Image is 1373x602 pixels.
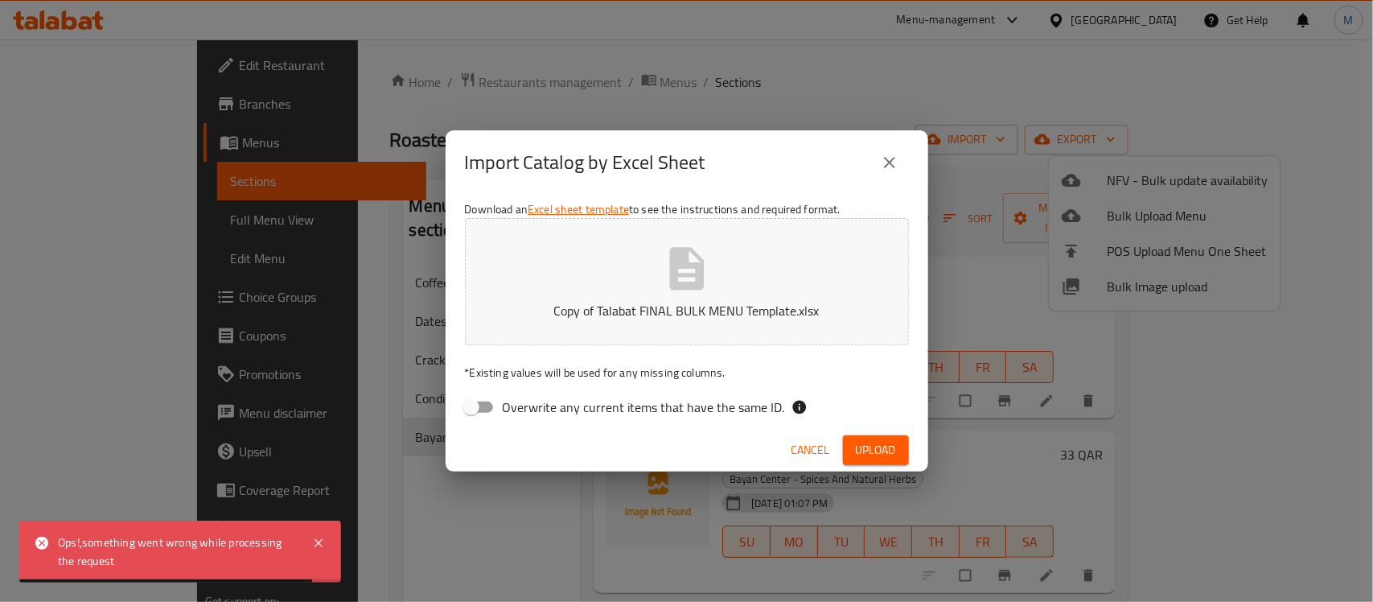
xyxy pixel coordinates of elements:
span: Upload [856,440,896,460]
button: Cancel [785,435,837,465]
div: Ops!,something went wrong while processing the request [58,534,296,570]
h2: Import Catalog by Excel Sheet [465,150,705,175]
a: Excel sheet template [528,199,629,220]
button: close [870,143,909,182]
button: Upload [843,435,909,465]
p: Existing values will be used for any missing columns. [465,365,909,381]
div: Download an to see the instructions and required format. [446,195,928,428]
button: Copy of Talabat FINAL BULK MENU Template.xlsx [465,218,909,345]
p: Copy of Talabat FINAL BULK MENU Template.xlsx [490,301,884,320]
span: Cancel [791,440,830,460]
span: Overwrite any current items that have the same ID. [503,398,785,417]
